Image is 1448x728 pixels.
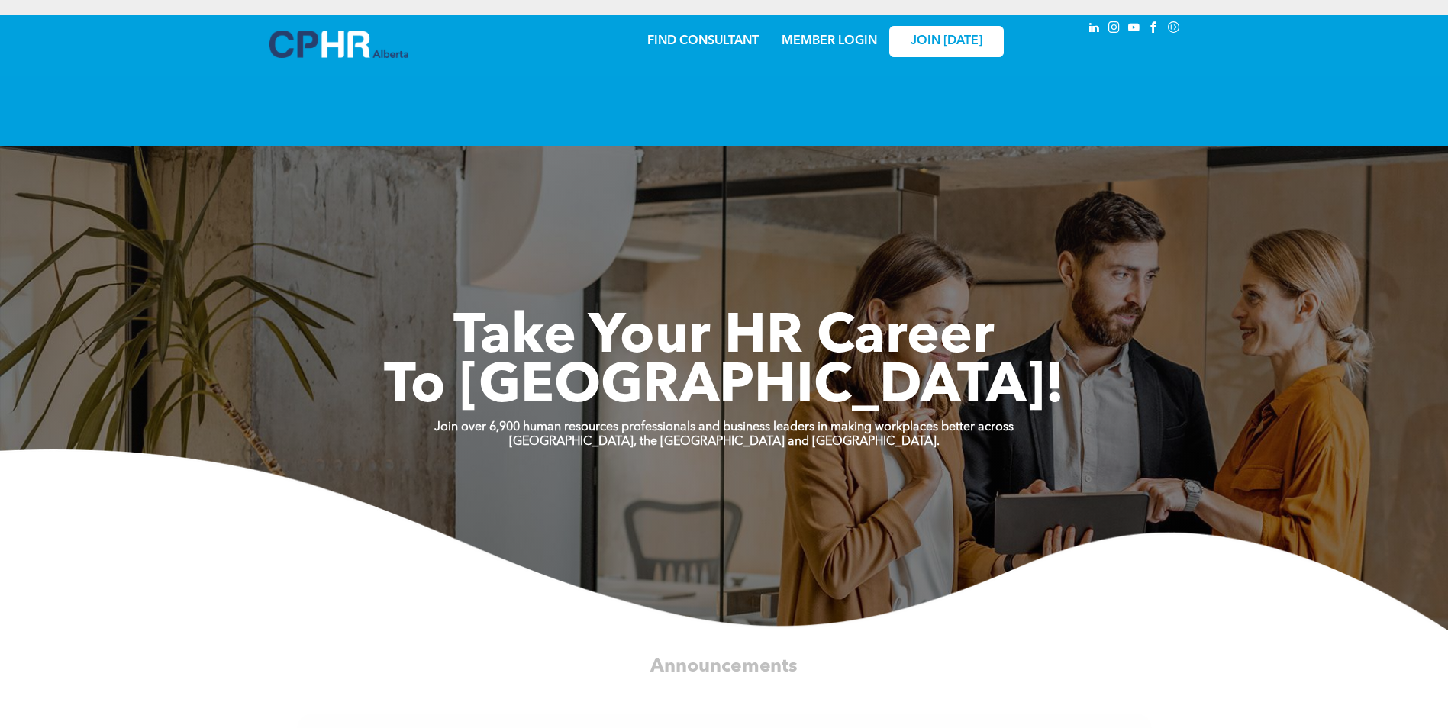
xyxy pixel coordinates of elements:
a: MEMBER LOGIN [782,35,877,47]
a: facebook [1146,19,1163,40]
span: Take Your HR Career [453,311,995,366]
a: JOIN [DATE] [889,26,1004,57]
a: Social network [1166,19,1182,40]
a: youtube [1126,19,1143,40]
strong: Join over 6,900 human resources professionals and business leaders in making workplaces better ac... [434,421,1014,433]
span: JOIN [DATE] [911,34,982,49]
a: FIND CONSULTANT [647,35,759,47]
a: instagram [1106,19,1123,40]
strong: [GEOGRAPHIC_DATA], the [GEOGRAPHIC_DATA] and [GEOGRAPHIC_DATA]. [509,436,940,448]
span: Announcements [650,657,797,676]
img: A blue and white logo for cp alberta [269,31,408,58]
span: To [GEOGRAPHIC_DATA]! [384,360,1065,415]
a: linkedin [1086,19,1103,40]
